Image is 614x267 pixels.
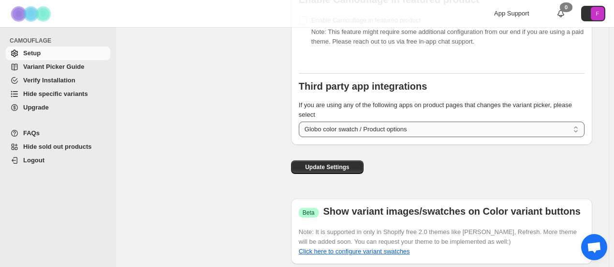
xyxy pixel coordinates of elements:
span: Beta [303,209,315,217]
a: Setup [6,47,110,60]
button: Avatar with initials F [581,6,605,21]
span: Upgrade [23,104,49,111]
span: Note: This feature might require some additional configuration from our end if you are using a pa... [311,28,584,45]
span: Setup [23,49,41,57]
span: Avatar with initials F [591,7,604,20]
button: Update Settings [291,160,364,174]
a: Logout [6,154,110,167]
a: 0 [556,9,566,18]
text: F [596,11,599,16]
a: Hide sold out products [6,140,110,154]
span: Hide specific variants [23,90,88,97]
span: Note: It is supported in only in Shopify free 2.0 themes like [PERSON_NAME], Refresh. More theme ... [299,228,577,245]
b: Third party app integrations [299,81,427,92]
span: If you are using any of the following apps on product pages that changes the variant picker, plea... [299,101,572,118]
div: Chat abierto [581,234,607,260]
b: Show variant images/swatches on Color variant buttons [323,206,581,217]
div: 0 [560,2,572,12]
a: Variant Picker Guide [6,60,110,74]
span: Verify Installation [23,77,75,84]
span: Update Settings [305,163,349,171]
a: FAQs [6,126,110,140]
span: Variant Picker Guide [23,63,84,70]
span: CAMOUFLAGE [10,37,111,45]
a: Upgrade [6,101,110,114]
a: Click here to configure variant swatches [299,248,410,255]
a: Hide specific variants [6,87,110,101]
span: Hide sold out products [23,143,92,150]
span: App Support [494,10,529,17]
span: FAQs [23,129,40,137]
span: Logout [23,157,44,164]
a: Verify Installation [6,74,110,87]
img: Camouflage [8,0,56,27]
